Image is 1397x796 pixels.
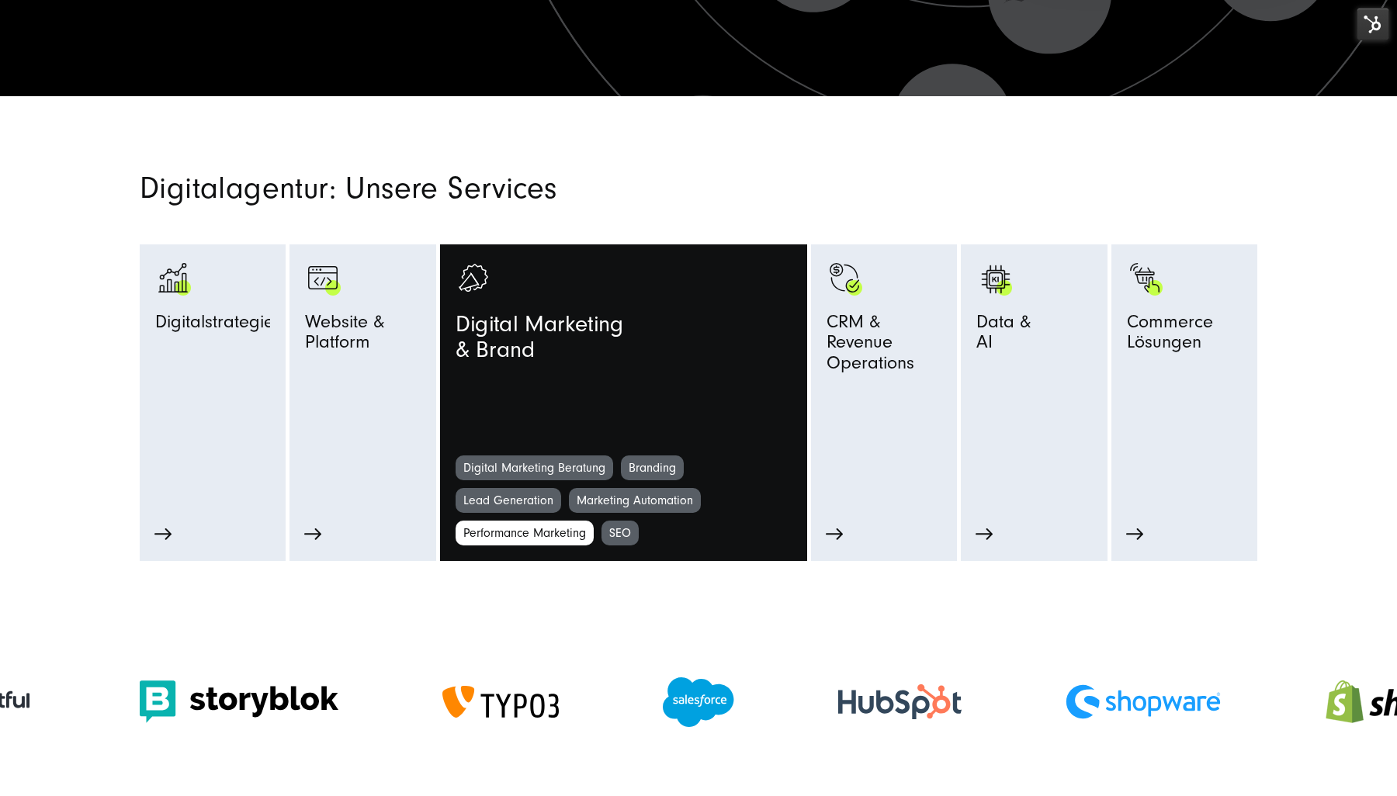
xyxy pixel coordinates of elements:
a: Digital Marketing Beratung [456,455,613,480]
a: advertising-megaphone-business-products_black advertising-megaphone-business-products_white Digit... [456,260,792,455]
a: KI KI Data &AI [976,260,1091,455]
a: Marketing Automation [569,488,701,513]
a: Symbol mit einem Haken und einem Dollarzeichen. monetization-approve-business-products_white CRM ... [827,260,941,488]
span: Digitalstrategie [155,312,274,339]
img: Storyblok logo Storyblok Headless CMS Agentur SUNZINET (1) [140,680,338,723]
span: Digital Marketing & Brand [456,312,623,372]
span: Commerce Lösungen [1127,312,1242,360]
a: Branding [621,455,684,480]
img: advertising-megaphone-business-products_white [456,260,494,299]
a: Lead Generation [456,488,561,513]
img: TYPO3 Gold Memeber Agentur - Digitalagentur für TYPO3 CMS Entwicklung SUNZINET [442,686,559,718]
h2: Digitalagentur: Unsere Services [140,174,877,203]
a: Browser Symbol als Zeichen für Web Development - Digitalagentur SUNZINET programming-browser-prog... [305,260,420,488]
span: Data & AI [976,312,1031,360]
img: Shopware Partner Agentur - Digitalagentur SUNZINET [1066,684,1221,718]
a: analytics-graph-bar-business analytics-graph-bar-business_white Digitalstrategie [155,260,270,488]
a: SEO [601,521,639,545]
a: Bild eines Fingers, der auf einen schwarzen Einkaufswagen mit grünen Akzenten klickt: Digitalagen... [1127,260,1242,488]
a: Performance Marketing [456,521,594,545]
span: CRM & Revenue Operations [827,312,941,380]
img: Salesforce Partner Agentur - Digitalagentur SUNZINET [663,677,734,727]
img: HubSpot Tools Menu Toggle [1357,8,1389,40]
span: Website & Platform [305,312,420,360]
img: HubSpot Gold Partner Agentur - Digitalagentur SUNZINET [838,684,962,719]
